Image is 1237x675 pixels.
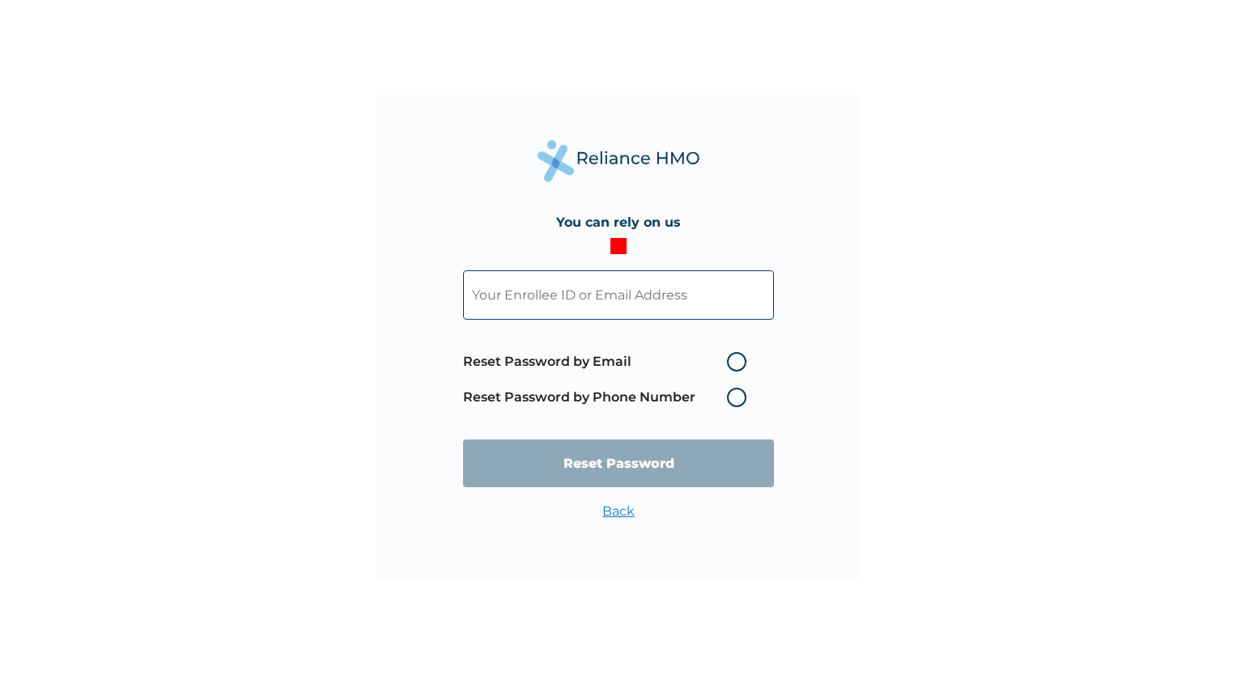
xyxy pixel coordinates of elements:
h4: You can rely on us [556,214,681,230]
label: Reset Password by Phone Number [463,388,755,407]
a: Back [602,503,635,519]
img: Reliance Health's Logo [538,140,699,181]
input: Reset Password [463,439,774,487]
span: Password reset method [463,344,755,415]
label: Reset Password by Email [463,352,755,371]
input: Your Enrollee ID or Email Address [463,270,774,320]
